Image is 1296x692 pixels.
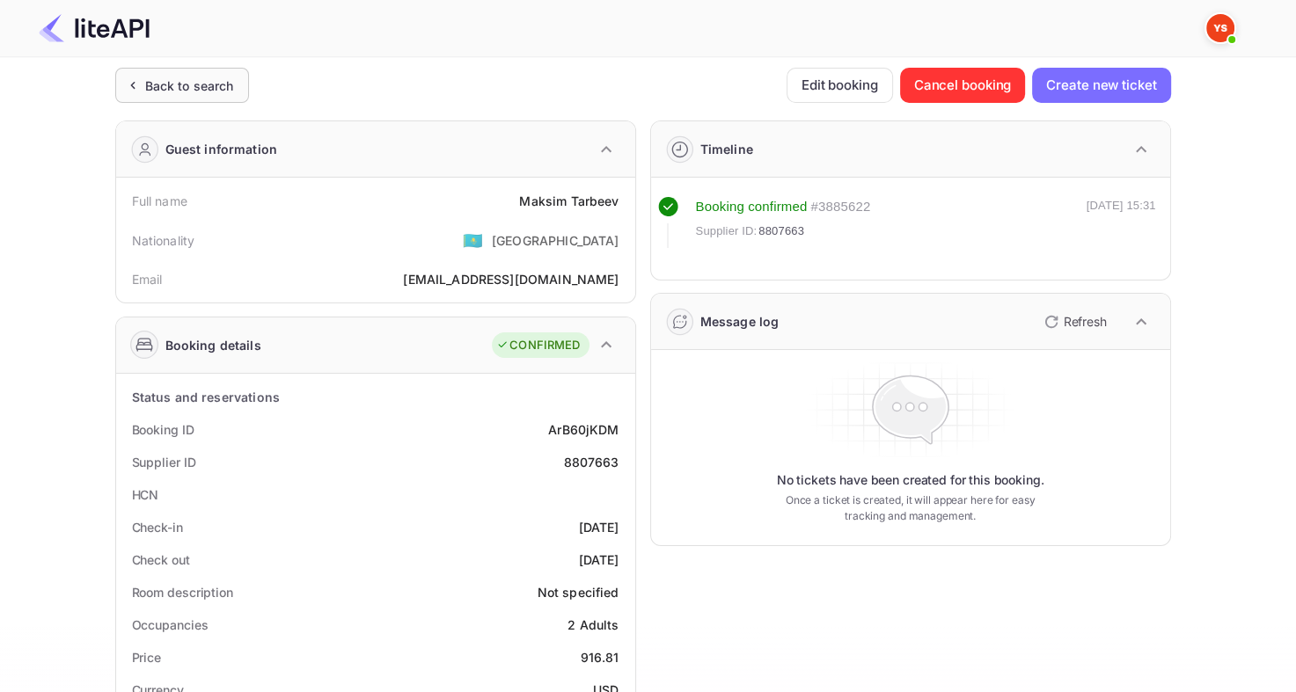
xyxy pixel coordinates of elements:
p: No tickets have been created for this booking. [777,471,1044,489]
div: 916.81 [581,648,619,667]
span: 8807663 [758,222,804,240]
button: Edit booking [787,68,893,103]
div: [EMAIL_ADDRESS][DOMAIN_NAME] [403,270,619,288]
div: Back to search [145,76,234,95]
div: CONFIRMED [496,337,580,354]
div: [DATE] [579,550,619,569]
div: Room description [132,583,233,601]
div: [GEOGRAPHIC_DATA] [492,231,619,250]
div: Maksim Tarbeev [519,192,619,210]
div: [DATE] [579,518,619,536]
div: Full name [132,192,187,210]
div: 8807663 [563,453,619,471]
div: Guest information [165,140,278,158]
p: Once a ticket is created, it will appear here for easy tracking and management. [772,492,1050,524]
div: Check-in [132,518,183,536]
div: # 3885622 [810,197,870,217]
p: Refresh [1064,312,1107,331]
div: Status and reservations [132,388,280,406]
div: Occupancies [132,616,209,634]
div: Supplier ID [132,453,196,471]
div: Booking details [165,336,261,354]
button: Cancel booking [900,68,1026,103]
div: Message log [700,312,780,331]
div: Check out [132,550,190,569]
div: Email [132,270,163,288]
div: [DATE] 15:31 [1087,197,1156,248]
span: Supplier ID: [696,222,758,240]
div: ArB60jKDM [548,420,619,439]
div: Price [132,648,162,667]
button: Create new ticket [1032,68,1170,103]
img: LiteAPI Logo [39,14,150,42]
div: Nationality [132,231,195,250]
div: Timeline [700,140,753,158]
button: Refresh [1034,308,1114,336]
img: Yandex Support [1206,14,1234,42]
div: Booking confirmed [696,197,808,217]
div: Not specified [538,583,619,601]
span: United States [463,224,483,256]
div: HCN [132,485,159,504]
div: 2 Adults [567,616,619,634]
div: Booking ID [132,420,194,439]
